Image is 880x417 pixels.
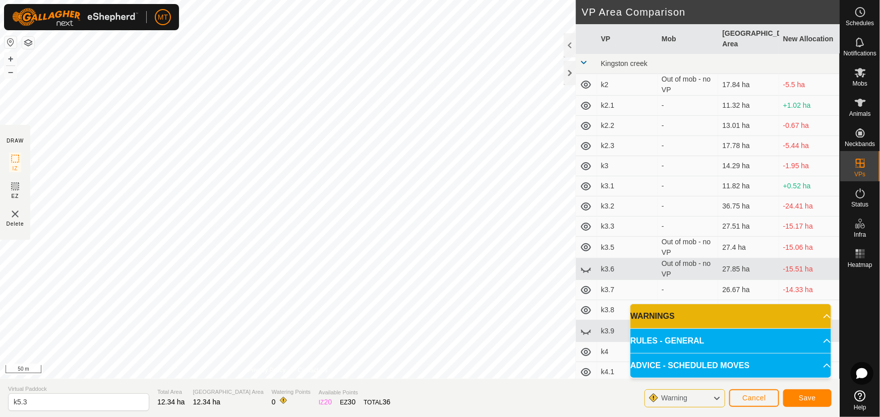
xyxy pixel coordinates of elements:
span: Neckbands [845,141,875,147]
td: k2 [597,74,658,96]
td: -14.33 ha [779,280,840,300]
td: -5.5 ha [779,74,840,96]
span: 20 [324,398,332,406]
span: 30 [348,398,356,406]
td: 27.85 ha [718,258,779,280]
p-accordion-header: ADVICE - SCHEDULED MOVES [630,354,831,378]
td: 26.67 ha [718,280,779,300]
span: [GEOGRAPHIC_DATA] Area [193,388,264,396]
div: - [662,100,714,111]
span: 0 [272,398,276,406]
div: DRAW [7,137,24,145]
td: k3.7 [597,280,658,300]
span: Total Area [157,388,185,396]
div: - [662,161,714,171]
span: MT [158,12,168,23]
div: Out of mob - no VP [662,74,714,95]
td: 14.29 ha [718,156,779,176]
td: 13.01 ha [718,116,779,136]
span: Animals [849,111,871,117]
div: - [662,285,714,295]
td: -24.78 ha [779,300,840,320]
td: k3.6 [597,258,658,280]
td: -24.41 ha [779,196,840,217]
td: -15.17 ha [779,217,840,237]
td: 11.82 ha [718,176,779,196]
div: - [662,120,714,131]
td: 37.12 ha [718,300,779,320]
th: Mob [658,24,718,54]
img: VP [9,208,21,220]
span: IZ [13,165,18,172]
span: Infra [854,232,866,238]
td: k2.1 [597,96,658,116]
span: Status [851,201,868,207]
td: k3 [597,156,658,176]
td: -1.95 ha [779,156,840,176]
p-accordion-header: WARNINGS [630,304,831,328]
td: k3.5 [597,237,658,258]
td: k3.2 [597,196,658,217]
div: Out of mob - no VP [662,258,714,280]
img: Gallagher Logo [12,8,138,26]
th: New Allocation [779,24,840,54]
span: Save [799,394,816,402]
button: + [5,53,17,65]
span: WARNINGS [630,310,675,322]
span: Schedules [846,20,874,26]
span: Available Points [319,388,390,397]
span: Warning [661,394,687,402]
p-accordion-header: RULES - GENERAL [630,329,831,353]
td: k3.9 [597,320,658,342]
span: Help [854,404,866,410]
td: -15.06 ha [779,237,840,258]
div: IZ [319,397,332,407]
div: - [662,141,714,151]
td: +0.52 ha [779,176,840,196]
button: Map Layers [22,37,34,49]
span: 36 [383,398,391,406]
span: Delete [7,220,24,228]
span: 12.34 ha [193,398,221,406]
div: Out of mob - no VP [662,237,714,258]
span: Mobs [853,81,867,87]
span: VPs [854,171,865,177]
td: -0.67 ha [779,116,840,136]
td: k3.1 [597,176,658,196]
td: 36.75 ha [718,196,779,217]
th: VP [597,24,658,54]
td: 17.78 ha [718,136,779,156]
td: 27.51 ha [718,217,779,237]
div: - [662,181,714,191]
button: Cancel [729,389,779,407]
span: 12.34 ha [157,398,185,406]
td: 17.84 ha [718,74,779,96]
span: Heatmap [848,262,872,268]
div: EZ [340,397,356,407]
button: Save [783,389,832,407]
td: k4.1 [597,362,658,382]
span: Kingston creek [601,59,648,67]
td: 27.4 ha [718,237,779,258]
span: Cancel [742,394,766,402]
th: [GEOGRAPHIC_DATA] Area [718,24,779,54]
div: TOTAL [364,397,390,407]
td: +1.02 ha [779,96,840,116]
td: 11.32 ha [718,96,779,116]
td: k4 [597,342,658,362]
span: Virtual Paddock [8,385,149,393]
span: Watering Points [272,388,311,396]
a: Privacy Policy [248,366,286,375]
td: k2.3 [597,136,658,156]
td: -5.44 ha [779,136,840,156]
td: k3.3 [597,217,658,237]
h2: VP Area Comparison [582,6,840,18]
td: -15.51 ha [779,258,840,280]
a: Contact Us [298,366,327,375]
div: - [662,221,714,232]
div: - [662,201,714,212]
button: Reset Map [5,36,17,48]
a: Help [840,386,880,414]
td: k3.8 [597,300,658,320]
span: EZ [12,192,19,200]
